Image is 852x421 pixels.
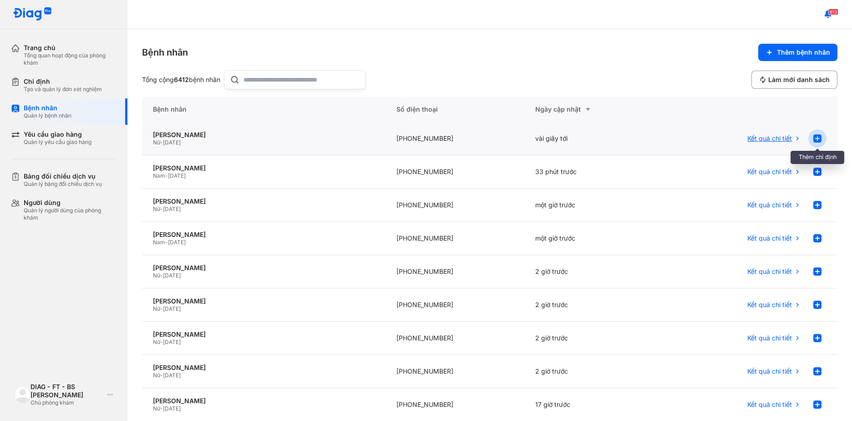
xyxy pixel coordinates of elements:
[168,239,186,246] span: [DATE]
[24,44,117,52] div: Trang chủ
[768,76,830,84] span: Làm mới danh sách
[24,112,71,119] div: Quản lý bệnh nhân
[385,255,525,288] div: [PHONE_NUMBER]
[153,164,375,172] div: [PERSON_NAME]
[160,139,163,146] span: -
[153,131,375,139] div: [PERSON_NAME]
[747,134,792,143] span: Kết quả chi tiết
[524,355,664,388] div: 2 giờ trước
[747,400,792,409] span: Kết quả chi tiết
[13,7,52,21] img: logo
[524,189,664,222] div: một giờ trước
[747,234,792,242] span: Kết quả chi tiết
[385,355,525,388] div: [PHONE_NUMBER]
[153,231,375,239] div: [PERSON_NAME]
[160,205,163,212] span: -
[153,197,375,205] div: [PERSON_NAME]
[174,76,189,83] span: 6412
[142,76,220,84] div: Tổng cộng bệnh nhân
[163,205,181,212] span: [DATE]
[160,372,163,379] span: -
[385,155,525,189] div: [PHONE_NUMBER]
[385,222,525,255] div: [PHONE_NUMBER]
[153,330,375,339] div: [PERSON_NAME]
[385,189,525,222] div: [PHONE_NUMBER]
[524,322,664,355] div: 2 giờ trước
[142,97,385,122] div: Bệnh nhân
[163,372,181,379] span: [DATE]
[24,52,117,67] div: Tổng quan hoạt động của phòng khám
[153,264,375,272] div: [PERSON_NAME]
[163,139,181,146] span: [DATE]
[163,339,181,345] span: [DATE]
[163,305,181,312] span: [DATE]
[524,222,664,255] div: một giờ trước
[153,372,160,379] span: Nữ
[153,339,160,345] span: Nữ
[153,172,165,179] span: Nam
[385,122,525,155] div: [PHONE_NUMBER]
[747,201,792,209] span: Kết quả chi tiết
[524,288,664,322] div: 2 giờ trước
[24,130,91,139] div: Yêu cầu giao hàng
[153,405,160,412] span: Nữ
[153,364,375,372] div: [PERSON_NAME]
[24,77,102,86] div: Chỉ định
[153,297,375,305] div: [PERSON_NAME]
[24,180,102,188] div: Quản lý bảng đối chiếu dịch vụ
[385,97,525,122] div: Số điện thoại
[24,104,71,112] div: Bệnh nhân
[24,199,117,207] div: Người dùng
[747,168,792,176] span: Kết quả chi tiết
[24,172,102,180] div: Bảng đối chiếu dịch vụ
[524,155,664,189] div: 33 phút trước
[535,104,653,115] div: Ngày cập nhật
[747,367,792,375] span: Kết quả chi tiết
[30,383,104,399] div: DIAG - FT - BS [PERSON_NAME]
[524,255,664,288] div: 2 giờ trước
[385,288,525,322] div: [PHONE_NUMBER]
[153,205,160,212] span: Nữ
[385,322,525,355] div: [PHONE_NUMBER]
[142,46,188,59] div: Bệnh nhân
[168,172,186,179] span: [DATE]
[747,334,792,342] span: Kết quả chi tiết
[747,267,792,276] span: Kết quả chi tiết
[153,305,160,312] span: Nữ
[165,239,168,246] span: -
[24,139,91,146] div: Quản lý yêu cầu giao hàng
[524,122,664,155] div: vài giây tới
[153,239,165,246] span: Nam
[153,397,375,405] div: [PERSON_NAME]
[165,172,168,179] span: -
[30,399,104,406] div: Chủ phòng khám
[24,86,102,93] div: Tạo và quản lý đơn xét nghiệm
[160,339,163,345] span: -
[24,207,117,221] div: Quản lý người dùng của phòng khám
[153,272,160,279] span: Nữ
[160,305,163,312] span: -
[747,301,792,309] span: Kết quả chi tiết
[163,272,181,279] span: [DATE]
[828,9,838,15] span: 613
[15,386,30,402] img: logo
[153,139,160,146] span: Nữ
[758,44,837,61] button: Thêm bệnh nhân
[160,272,163,279] span: -
[160,405,163,412] span: -
[751,71,837,89] button: Làm mới danh sách
[777,48,830,56] span: Thêm bệnh nhân
[163,405,181,412] span: [DATE]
